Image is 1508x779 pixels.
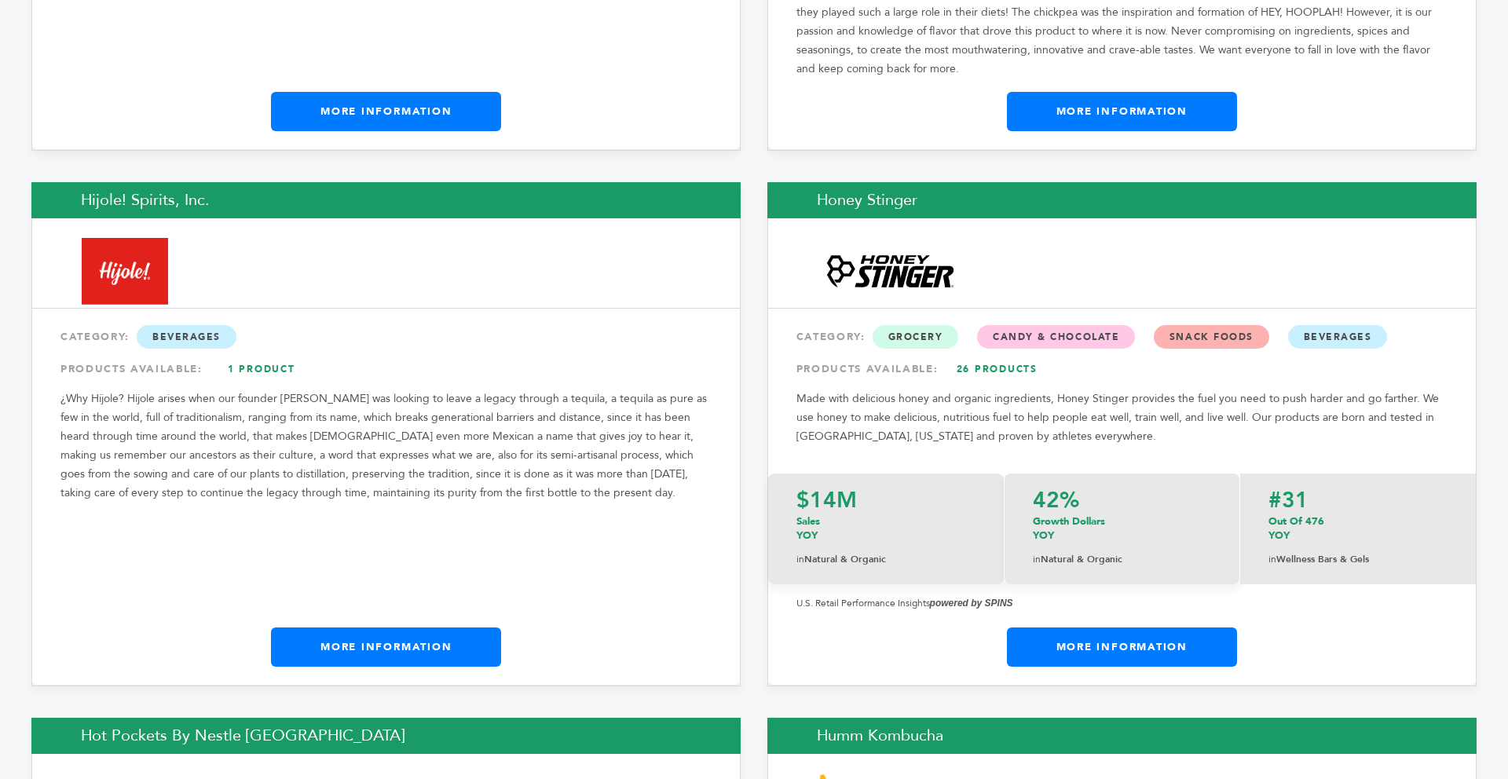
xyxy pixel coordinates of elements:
p: U.S. Retail Performance Insights [796,594,1448,613]
p: Made with delicious honey and organic ingredients, Honey Stinger provides the fuel you need to pu... [796,389,1448,446]
span: Beverages [137,325,236,349]
h2: Humm Kombucha [767,718,1477,754]
h2: Hijole! Spirits, Inc. [31,182,741,218]
p: Wellness Bars & Gels [1268,550,1448,569]
div: PRODUCTS AVAILABLE: [796,355,1448,383]
a: More Information [1007,92,1237,131]
span: Snack Foods [1154,325,1269,349]
span: YOY [1268,528,1290,543]
span: Beverages [1288,325,1388,349]
span: Grocery [873,325,959,349]
a: More Information [271,92,501,131]
p: $14M [796,489,975,511]
img: Hijole! Spirits, Inc. [82,238,168,305]
a: More Information [1007,627,1237,667]
h2: Hot Pockets by Nestle [GEOGRAPHIC_DATA] [31,718,741,754]
p: Natural & Organic [796,550,975,569]
div: CATEGORY: [60,323,712,351]
p: Natural & Organic [1033,550,1211,569]
h2: Honey Stinger [767,182,1477,218]
span: in [1033,553,1041,565]
strong: powered by SPINS [930,598,1013,609]
p: #31 [1268,489,1448,511]
p: Out of 476 [1268,514,1448,543]
a: More Information [271,627,501,667]
p: Sales [796,514,975,543]
span: YOY [796,528,818,543]
a: 26 Products [942,355,1052,383]
span: Candy & Chocolate [977,325,1135,349]
span: in [796,553,804,565]
a: 1 Product [207,355,317,383]
span: in [1268,553,1276,565]
span: YOY [1033,528,1054,543]
div: PRODUCTS AVAILABLE: [60,355,712,383]
p: 42% [1033,489,1211,511]
div: CATEGORY: [796,323,1448,351]
p: ¿Why Híjole? Hijole arises when our founder [PERSON_NAME] was looking to leave a legacy through a... [60,389,712,503]
img: Honey Stinger [818,250,963,294]
p: Growth Dollars [1033,514,1211,543]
